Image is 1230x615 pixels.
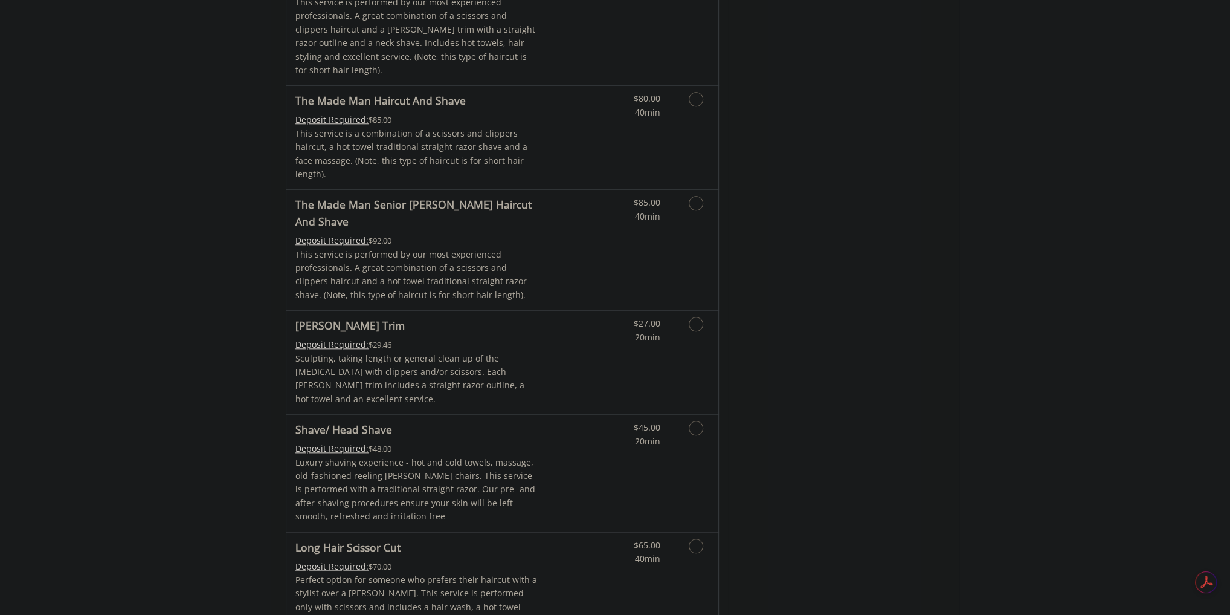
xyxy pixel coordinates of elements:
[634,421,660,433] span: $45.00
[635,553,660,564] span: 40min
[634,93,660,104] span: $80.00
[634,539,660,551] span: $65.00
[295,92,466,109] b: The Made Man Haircut And Shave
[635,210,660,222] span: 40min
[295,539,401,556] b: Long Hair Scissor Cut
[295,561,369,572] span: This service needs some Advance to be paid before we block your appointment
[295,421,392,438] b: Shave/ Head Shave
[635,106,660,118] span: 40min
[295,113,538,126] div: $85.00
[634,317,660,329] span: $27.00
[295,560,538,573] div: $70.00
[295,317,405,334] b: [PERSON_NAME] Trim
[295,196,538,230] b: The Made Man Senior [PERSON_NAME] Haircut And Shave
[295,127,538,181] p: This service is a combination of a scissors and clippers haircut, a hot towel traditional straigh...
[295,235,369,246] span: This service needs some Advance to be paid before we block your appointment
[295,234,538,247] div: $92.00
[295,456,538,524] p: Luxury shaving experience - hot and cold towels, massage, old-fashioned reeling [PERSON_NAME] cha...
[295,339,369,350] span: This service needs some Advance to be paid before we block your appointment
[635,331,660,343] span: 20min
[635,435,660,447] span: 20min
[295,114,369,125] span: This service needs some Advance to be paid before we block your appointment
[295,352,538,406] p: Sculpting, taking length or general clean up of the [MEDICAL_DATA] with clippers and/or scissors....
[295,443,369,454] span: This service needs some Advance to be paid before we block your appointment
[634,197,660,208] span: $85.00
[295,248,538,302] p: This service is performed by our most experienced professionals. A great combination of a scissor...
[295,338,538,351] div: $29.46
[295,442,538,455] div: $48.00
